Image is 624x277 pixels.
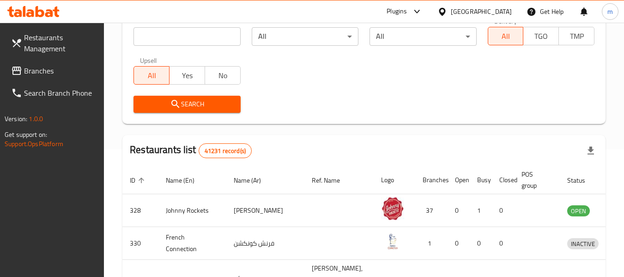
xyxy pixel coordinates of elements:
[138,69,166,82] span: All
[141,98,233,110] span: Search
[492,194,514,227] td: 0
[415,227,448,260] td: 1
[521,169,549,191] span: POS group
[199,143,252,158] div: Total records count
[470,194,492,227] td: 1
[24,87,97,98] span: Search Branch Phone
[494,18,517,24] label: Delivery
[470,227,492,260] td: 0
[169,66,205,85] button: Yes
[4,60,104,82] a: Branches
[580,140,602,162] div: Export file
[523,27,559,45] button: TGO
[387,6,407,17] div: Plugins
[5,138,63,150] a: Support.OpsPlatform
[492,166,514,194] th: Closed
[158,194,226,227] td: Johnny Rockets
[492,30,520,43] span: All
[448,227,470,260] td: 0
[563,30,591,43] span: TMP
[381,230,404,253] img: French Connection
[209,69,237,82] span: No
[226,227,304,260] td: فرنش كونكشن
[415,194,448,227] td: 37
[567,205,590,216] div: OPEN
[24,32,97,54] span: Restaurants Management
[199,147,251,155] span: 41231 record(s)
[133,27,240,46] input: Search for restaurant name or ID..
[130,175,147,186] span: ID
[370,27,476,46] div: All
[252,27,358,46] div: All
[492,227,514,260] td: 0
[5,129,47,141] span: Get support on:
[130,143,252,158] h2: Restaurants list
[527,30,555,43] span: TGO
[374,166,415,194] th: Logo
[158,227,226,260] td: French Connection
[607,6,613,17] span: m
[226,194,304,227] td: [PERSON_NAME]
[234,175,273,186] span: Name (Ar)
[488,27,524,45] button: All
[448,194,470,227] td: 0
[470,166,492,194] th: Busy
[122,194,158,227] td: 328
[451,6,512,17] div: [GEOGRAPHIC_DATA]
[381,197,404,220] img: Johnny Rockets
[567,206,590,216] span: OPEN
[567,175,597,186] span: Status
[205,66,241,85] button: No
[5,113,27,125] span: Version:
[29,113,43,125] span: 1.0.0
[140,57,157,63] label: Upsell
[312,175,352,186] span: Ref. Name
[415,166,448,194] th: Branches
[448,166,470,194] th: Open
[173,69,201,82] span: Yes
[567,239,599,249] span: INACTIVE
[4,82,104,104] a: Search Branch Phone
[24,65,97,76] span: Branches
[558,27,594,45] button: TMP
[133,66,170,85] button: All
[166,175,206,186] span: Name (En)
[4,26,104,60] a: Restaurants Management
[133,96,240,113] button: Search
[122,227,158,260] td: 330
